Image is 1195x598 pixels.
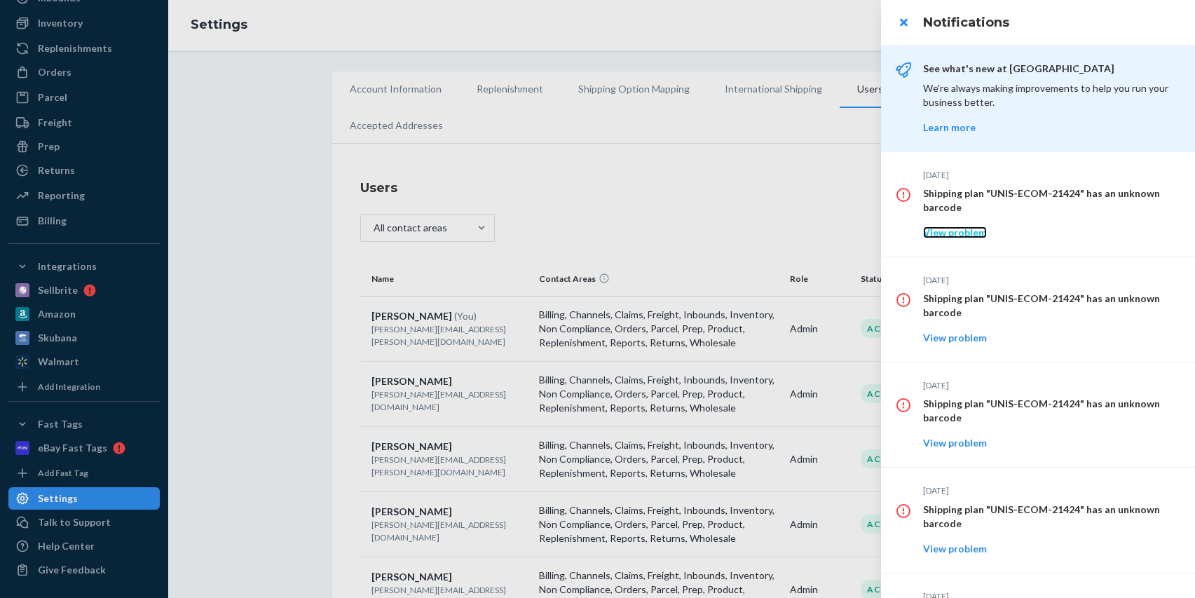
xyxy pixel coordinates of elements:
a: View problem [923,226,987,238]
p: [DATE] [923,274,1178,286]
a: View problem [923,332,987,344]
p: Shipping plan "UNIS-ECOM-21424" has an unknown barcode [923,186,1178,215]
a: Learn more [923,121,976,133]
h3: Notifications [923,13,1178,32]
a: View problem [923,437,987,449]
p: Shipping plan "UNIS-ECOM-21424" has an unknown barcode [923,503,1178,531]
button: close [889,8,917,36]
p: Shipping plan "UNIS-ECOM-21424" has an unknown barcode [923,292,1178,320]
p: See what's new at [GEOGRAPHIC_DATA] [923,62,1178,76]
p: We're always making improvements to help you run your business better. [923,81,1178,109]
a: View problem [923,543,987,555]
span: Chat [33,10,62,22]
p: Shipping plan "UNIS-ECOM-21424" has an unknown barcode [923,397,1178,425]
p: [DATE] [923,379,1178,391]
p: [DATE] [923,484,1178,496]
p: [DATE] [923,169,1178,181]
